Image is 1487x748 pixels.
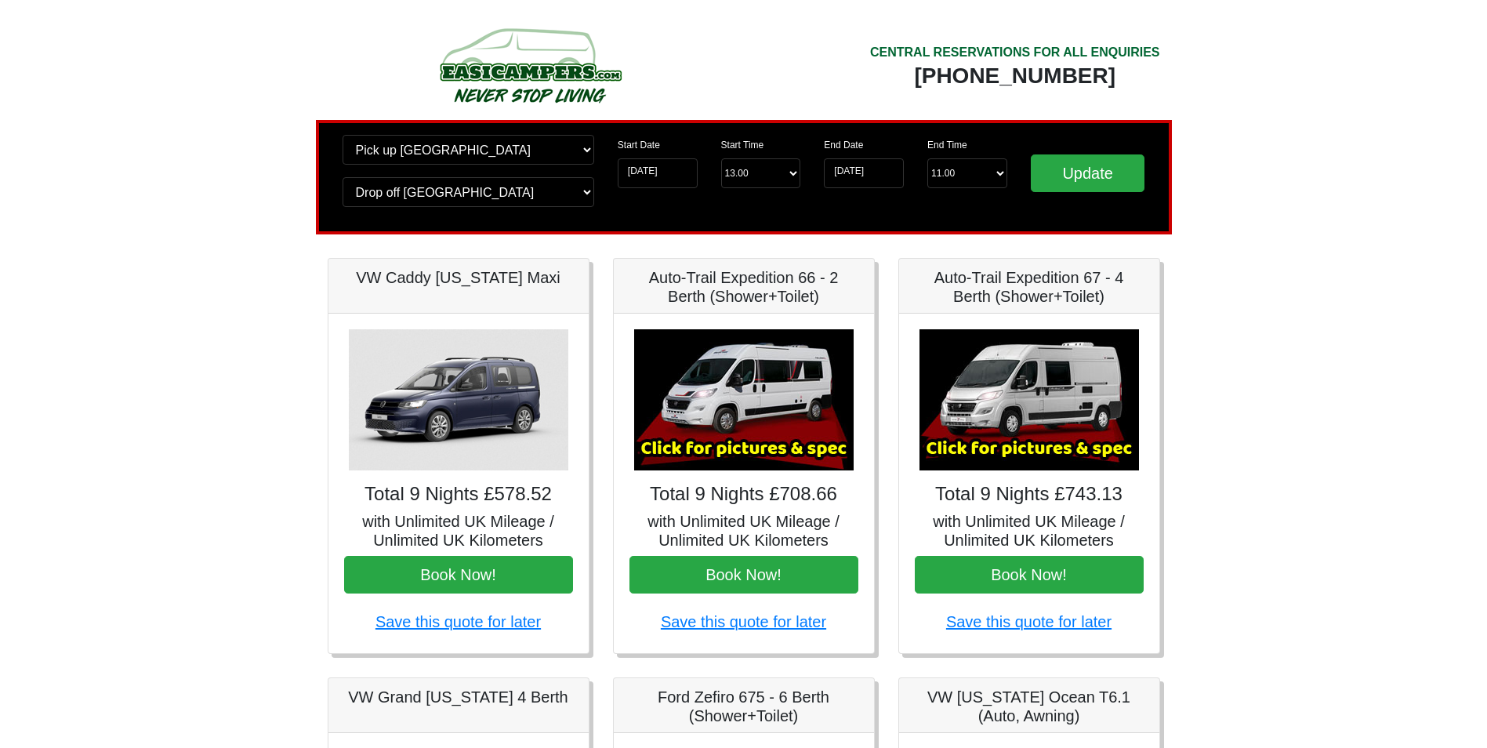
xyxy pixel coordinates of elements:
[946,613,1112,630] a: Save this quote for later
[344,556,573,594] button: Book Now!
[915,688,1144,725] h5: VW [US_STATE] Ocean T6.1 (Auto, Awning)
[915,483,1144,506] h4: Total 9 Nights £743.13
[629,688,858,725] h5: Ford Zefiro 675 - 6 Berth (Shower+Toilet)
[344,268,573,287] h5: VW Caddy [US_STATE] Maxi
[870,43,1160,62] div: CENTRAL RESERVATIONS FOR ALL ENQUIRIES
[927,138,967,152] label: End Time
[919,329,1139,470] img: Auto-Trail Expedition 67 - 4 Berth (Shower+Toilet)
[915,556,1144,594] button: Book Now!
[915,512,1144,550] h5: with Unlimited UK Mileage / Unlimited UK Kilometers
[634,329,854,470] img: Auto-Trail Expedition 66 - 2 Berth (Shower+Toilet)
[824,158,904,188] input: Return Date
[344,512,573,550] h5: with Unlimited UK Mileage / Unlimited UK Kilometers
[618,138,660,152] label: Start Date
[721,138,764,152] label: Start Time
[344,483,573,506] h4: Total 9 Nights £578.52
[629,483,858,506] h4: Total 9 Nights £708.66
[629,268,858,306] h5: Auto-Trail Expedition 66 - 2 Berth (Shower+Toilet)
[870,62,1160,90] div: [PHONE_NUMBER]
[629,556,858,594] button: Book Now!
[661,613,826,630] a: Save this quote for later
[381,22,679,108] img: campers-checkout-logo.png
[824,138,863,152] label: End Date
[618,158,698,188] input: Start Date
[915,268,1144,306] h5: Auto-Trail Expedition 67 - 4 Berth (Shower+Toilet)
[349,329,568,470] img: VW Caddy California Maxi
[375,613,541,630] a: Save this quote for later
[344,688,573,706] h5: VW Grand [US_STATE] 4 Berth
[1031,154,1145,192] input: Update
[629,512,858,550] h5: with Unlimited UK Mileage / Unlimited UK Kilometers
